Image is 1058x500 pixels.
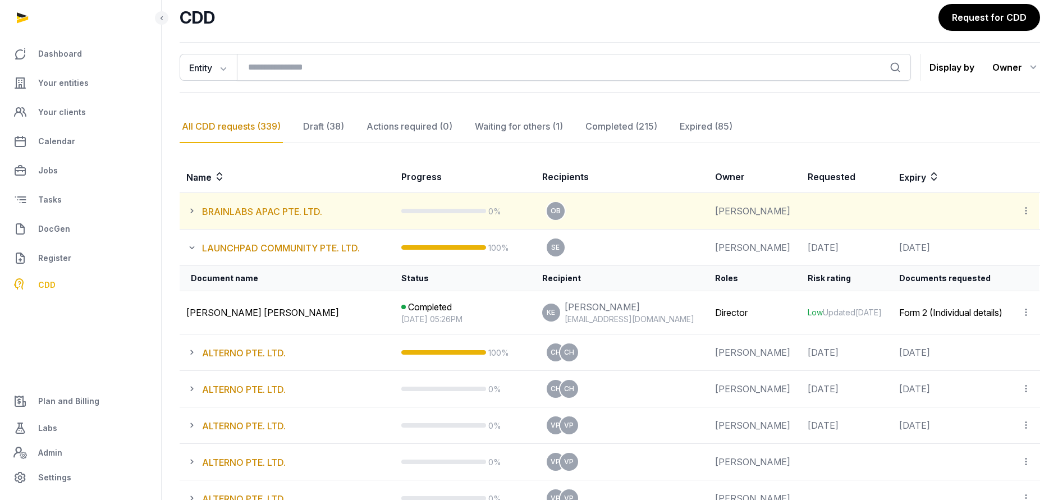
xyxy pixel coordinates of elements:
[9,442,152,464] a: Admin
[364,111,455,143] div: Actions required (0)
[708,193,801,230] td: [PERSON_NAME]
[180,111,1040,143] nav: Tabs
[708,407,801,444] td: [PERSON_NAME]
[9,215,152,242] a: DocGen
[899,306,1007,319] div: Form 2 (Individual details)
[488,348,509,357] span: 100%
[202,347,286,359] a: ALTERNO PTE. LTD.
[38,47,82,61] span: Dashboard
[551,244,560,251] span: SE
[564,349,574,356] span: CH
[808,307,886,318] div: Updated
[9,157,152,184] a: Jobs
[401,314,529,325] span: [DATE] 05:26PM
[535,161,708,193] th: Recipients
[38,395,99,408] span: Plan and Billing
[564,422,574,429] span: VP
[892,334,1014,371] td: [DATE]
[488,207,501,216] span: 0%
[565,301,640,313] span: [PERSON_NAME]
[9,388,152,415] a: Plan and Billing
[564,458,574,465] span: VP
[708,444,801,480] td: [PERSON_NAME]
[708,161,801,193] th: Owner
[801,371,892,407] td: [DATE]
[301,111,346,143] div: Draft (38)
[801,407,892,444] td: [DATE]
[551,386,561,392] span: CH
[488,457,501,467] span: 0%
[38,278,56,292] span: CDD
[808,308,823,317] span: Low
[38,471,71,484] span: Settings
[202,242,360,254] a: LAUNCHPAD COMMUNITY PTE. LTD.
[551,422,560,429] span: VP
[180,111,283,143] div: All CDD requests (339)
[801,334,892,371] td: [DATE]
[38,251,71,265] span: Register
[38,222,70,236] span: DocGen
[855,308,882,317] span: [DATE]
[708,371,801,407] td: [PERSON_NAME]
[488,243,509,253] span: 100%
[9,415,152,442] a: Labs
[583,111,659,143] div: Completed (215)
[38,446,62,460] span: Admin
[38,164,58,177] span: Jobs
[9,40,152,67] a: Dashboard
[9,186,152,213] a: Tasks
[801,230,892,266] td: [DATE]
[708,230,801,266] td: [PERSON_NAME]
[9,245,152,272] a: Register
[202,384,286,395] a: ALTERNO PTE. LTD.
[551,458,560,465] span: VP
[9,99,152,126] a: Your clients
[9,274,152,296] a: CDD
[9,70,152,97] a: Your entities
[202,457,286,468] a: ALTERNO PTE. LTD.
[708,291,801,334] td: Director
[38,193,62,207] span: Tasks
[186,307,339,318] span: [PERSON_NAME] [PERSON_NAME]
[992,58,1040,76] div: Owner
[564,386,574,392] span: CH
[551,208,561,214] span: OB
[488,421,501,430] span: 0%
[892,161,1039,193] th: Expiry
[801,266,892,291] th: Risk rating
[38,135,75,148] span: Calendar
[535,266,708,291] th: Recipient
[892,230,1014,266] td: [DATE]
[708,334,801,371] td: [PERSON_NAME]
[202,420,286,432] a: ALTERNO PTE. LTD.
[38,76,89,90] span: Your entities
[9,464,152,491] a: Settings
[565,314,694,325] span: [EMAIL_ADDRESS][DOMAIN_NAME]
[551,349,561,356] span: CH
[408,300,452,314] span: Completed
[180,161,395,193] th: Name
[9,128,152,155] a: Calendar
[547,309,555,316] span: KE
[488,384,501,394] span: 0%
[180,54,237,81] button: Entity
[180,7,938,27] h2: CDD
[892,407,1014,444] td: [DATE]
[473,111,565,143] div: Waiting for others (1)
[801,161,892,193] th: Requested
[938,4,1040,31] a: Request for CDD
[677,111,735,143] div: Expired (85)
[395,266,535,291] th: Status
[395,161,535,193] th: Progress
[38,421,57,435] span: Labs
[180,266,395,291] th: Document name
[892,371,1014,407] td: [DATE]
[202,206,322,217] a: BRAINLABS APAC PTE. LTD.
[38,105,86,119] span: Your clients
[929,58,974,76] p: Display by
[708,266,801,291] th: Roles
[892,266,1014,291] th: Documents requested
